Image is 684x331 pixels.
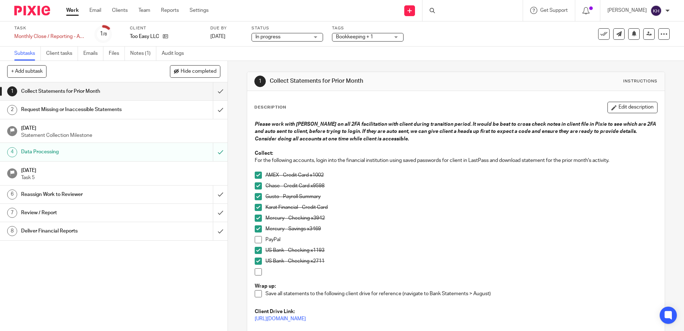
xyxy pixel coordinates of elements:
div: 1 [100,30,107,38]
img: svg%3E [650,5,662,16]
span: Hide completed [181,69,216,75]
a: Emails [83,47,103,61]
span: Get Support [540,8,568,13]
p: Mercury - Checking x3942 [265,215,657,222]
a: Work [66,7,79,14]
h1: Review / Report [21,207,144,218]
strong: Client Drive Link: [255,309,295,314]
p: Karat Financial - Credit Card [265,204,657,211]
label: Status [251,25,323,31]
p: Statement Collection Milestone [21,132,221,139]
a: Subtasks [14,47,41,61]
p: Mercury - Savings x3469 [265,225,657,232]
a: Reports [161,7,179,14]
h1: Request Missing or Inaccessible Statements [21,104,144,115]
p: Task 5 [21,174,221,181]
span: Bookkeeping + 1 [336,34,373,39]
span: [DATE] [210,34,225,39]
p: US Bank - Checking x2711 [265,258,657,265]
a: Team [138,7,150,14]
h1: Deliver Financial Reports [21,226,144,236]
div: 8 [7,226,17,236]
a: Email [89,7,101,14]
p: Gusto - Payroll Summary [265,193,657,200]
div: 2 [7,105,17,115]
a: Clients [112,7,128,14]
em: Please work with [PERSON_NAME] on all 2FA facilitation with client during transition period. It w... [255,122,657,141]
a: Client tasks [46,47,78,61]
div: 1 [7,86,17,96]
label: Tags [332,25,404,31]
img: Pixie [14,6,50,15]
p: For the following accounts, login into the financial institution using saved passwords for client... [255,157,657,164]
p: Chase - Credit Card x9598 [265,182,657,190]
button: + Add subtask [7,65,47,77]
div: 1 [254,76,266,87]
h1: [DATE] [21,165,221,174]
p: Too Easy LLC [130,33,159,40]
button: Hide completed [170,65,220,77]
strong: Wrap up: [255,284,276,289]
h1: Reassign Work to Reviewer [21,189,144,200]
p: US Bank - Checking x1193 [265,247,657,254]
a: Files [109,47,125,61]
button: Edit description [607,102,658,113]
h1: Data Processing [21,147,144,157]
div: 6 [7,190,17,200]
div: 4 [7,147,17,157]
small: /8 [103,32,107,36]
p: AMEX - Credit Card x1002 [265,172,657,179]
h1: [DATE] [21,123,221,132]
div: Monthly Close / Reporting - August [14,33,86,40]
p: [PERSON_NAME] [607,7,647,14]
a: [URL][DOMAIN_NAME] [255,316,306,321]
a: Notes (1) [130,47,156,61]
h1: Collect Statements for Prior Month [270,77,471,85]
div: Instructions [623,78,658,84]
p: Description [254,105,286,110]
div: 7 [7,208,17,218]
span: In progress [255,34,280,39]
label: Task [14,25,86,31]
strong: Collect: [255,151,273,156]
a: Audit logs [162,47,189,61]
label: Client [130,25,201,31]
label: Due by [210,25,243,31]
p: Save all statements to the following client drive for reference (navigate to Bank Statements > Au... [265,290,657,297]
a: Settings [190,7,209,14]
h1: Collect Statements for Prior Month [21,86,144,97]
p: PayPal [265,236,657,243]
